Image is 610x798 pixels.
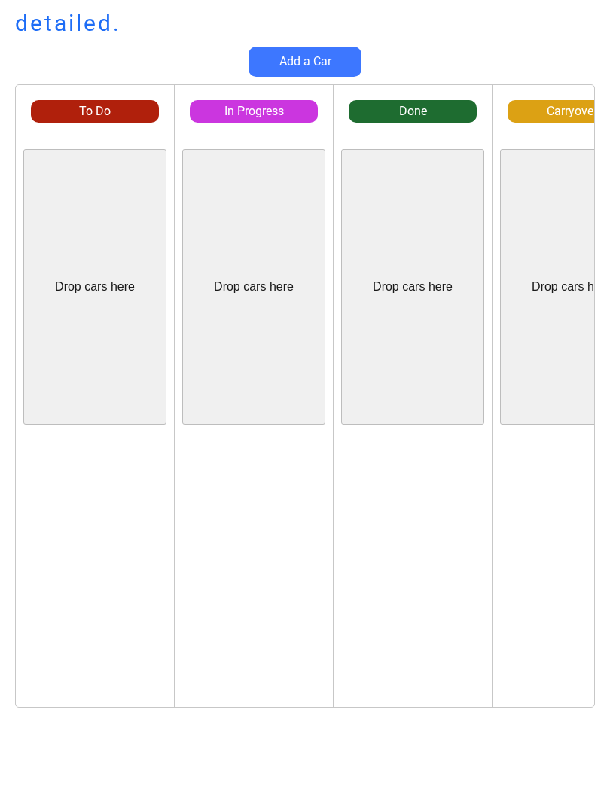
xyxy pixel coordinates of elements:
div: Drop cars here [55,279,135,295]
div: In Progress [190,103,318,120]
div: Drop cars here [214,279,294,295]
button: Add a Car [249,47,361,77]
h1: detailed. [15,8,121,39]
div: Drop cars here [373,279,453,295]
div: To Do [31,103,159,120]
div: Done [349,103,477,120]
